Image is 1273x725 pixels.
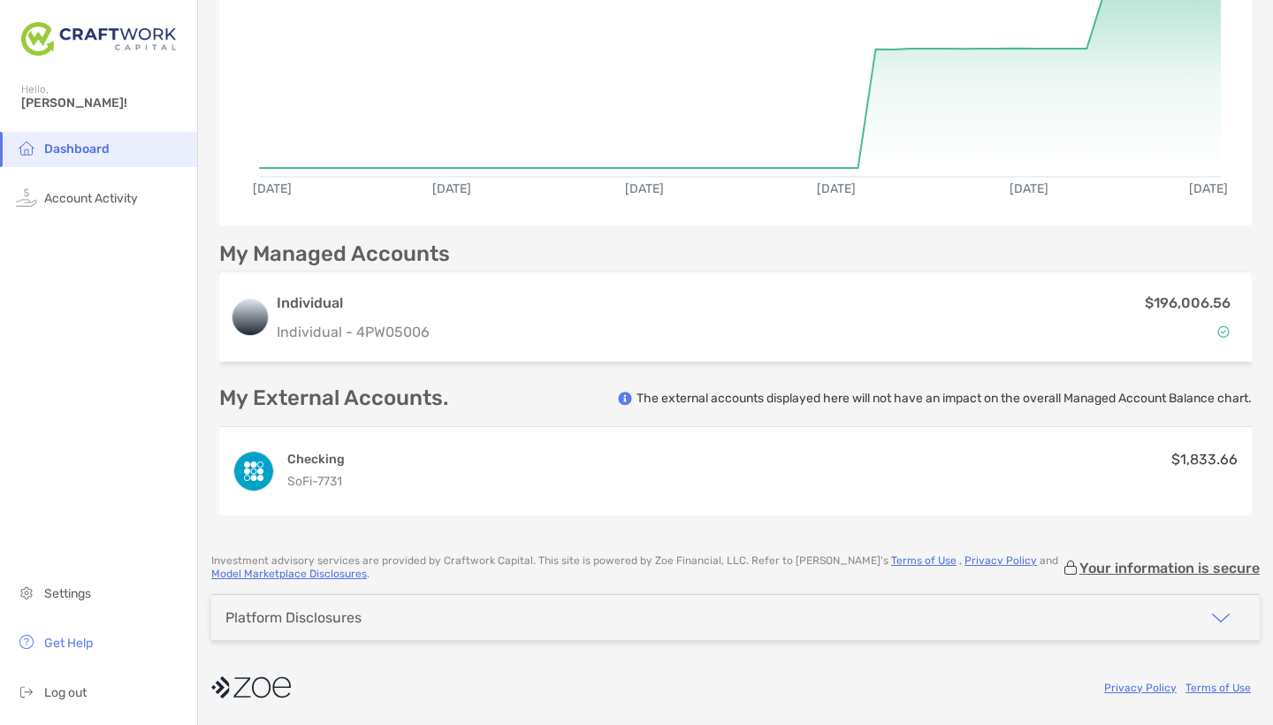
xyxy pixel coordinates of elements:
[44,586,91,601] span: Settings
[817,181,856,196] text: [DATE]
[21,7,176,71] img: Zoe Logo
[211,668,291,707] img: company logo
[1145,292,1231,314] p: $196,006.56
[219,387,448,409] p: My External Accounts.
[16,681,37,702] img: logout icon
[1171,451,1238,468] span: $1,833.66
[1210,607,1231,629] img: icon arrow
[636,390,1252,407] p: The external accounts displayed here will not have an impact on the overall Managed Account Balan...
[625,181,664,196] text: [DATE]
[891,554,957,567] a: Terms of Use
[432,181,471,196] text: [DATE]
[44,685,87,700] span: Log out
[1104,682,1177,694] a: Privacy Policy
[1185,682,1251,694] a: Terms of Use
[44,191,138,206] span: Account Activity
[211,568,367,580] a: Model Marketplace Disclosures
[1217,325,1230,338] img: Account Status icon
[234,452,273,491] img: SoFi Checking
[219,243,450,265] p: My Managed Accounts
[277,321,430,343] p: Individual - 4PW05006
[44,141,110,156] span: Dashboard
[44,636,93,651] span: Get Help
[964,554,1037,567] a: Privacy Policy
[287,451,345,468] h4: Checking
[16,631,37,652] img: get-help icon
[1079,560,1260,576] p: Your information is secure
[16,187,37,208] img: activity icon
[1010,181,1048,196] text: [DATE]
[16,582,37,603] img: settings icon
[232,300,268,335] img: logo account
[1189,181,1228,196] text: [DATE]
[21,95,187,111] span: [PERSON_NAME]!
[317,474,342,489] span: 7731
[16,137,37,158] img: household icon
[618,392,632,406] img: info
[277,293,430,314] h3: Individual
[211,554,1062,581] p: Investment advisory services are provided by Craftwork Capital . This site is powered by Zoe Fina...
[225,609,362,626] div: Platform Disclosures
[253,181,292,196] text: [DATE]
[287,474,317,489] span: SoFi -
